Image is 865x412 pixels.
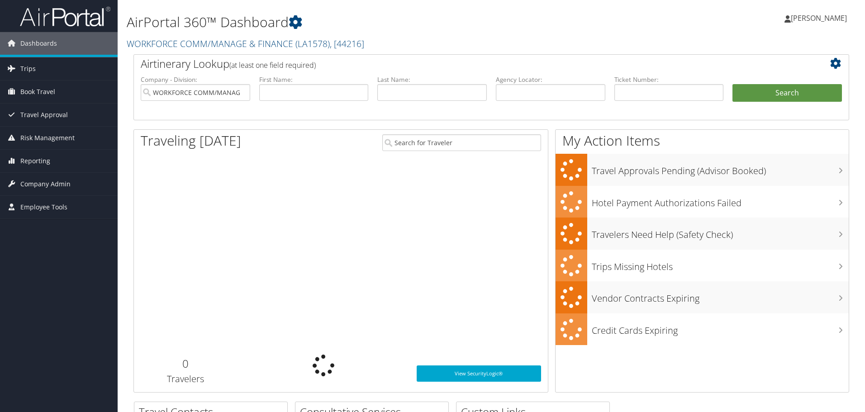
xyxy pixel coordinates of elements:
[141,373,231,385] h3: Travelers
[259,75,369,84] label: First Name:
[592,224,849,241] h3: Travelers Need Help (Safety Check)
[556,313,849,346] a: Credit Cards Expiring
[556,281,849,313] a: Vendor Contracts Expiring
[377,75,487,84] label: Last Name:
[141,131,241,150] h1: Traveling [DATE]
[556,250,849,282] a: Trips Missing Hotels
[784,5,856,32] a: [PERSON_NAME]
[20,173,71,195] span: Company Admin
[382,134,541,151] input: Search for Traveler
[295,38,330,50] span: ( LA1578 )
[417,365,541,382] a: View SecurityLogic®
[791,13,847,23] span: [PERSON_NAME]
[614,75,724,84] label: Ticket Number:
[20,32,57,55] span: Dashboards
[592,256,849,273] h3: Trips Missing Hotels
[496,75,605,84] label: Agency Locator:
[732,84,842,102] button: Search
[127,13,613,32] h1: AirPortal 360™ Dashboard
[20,150,50,172] span: Reporting
[330,38,364,50] span: , [ 44216 ]
[556,131,849,150] h1: My Action Items
[20,81,55,103] span: Book Travel
[20,196,67,218] span: Employee Tools
[141,75,250,84] label: Company - Division:
[20,57,36,80] span: Trips
[556,186,849,218] a: Hotel Payment Authorizations Failed
[592,160,849,177] h3: Travel Approvals Pending (Advisor Booked)
[592,288,849,305] h3: Vendor Contracts Expiring
[127,38,364,50] a: WORKFORCE COMM/MANAGE & FINANCE
[20,6,110,27] img: airportal-logo.png
[141,356,231,371] h2: 0
[556,154,849,186] a: Travel Approvals Pending (Advisor Booked)
[20,127,75,149] span: Risk Management
[592,192,849,209] h3: Hotel Payment Authorizations Failed
[141,56,782,71] h2: Airtinerary Lookup
[20,104,68,126] span: Travel Approval
[592,320,849,337] h3: Credit Cards Expiring
[229,60,316,70] span: (at least one field required)
[556,218,849,250] a: Travelers Need Help (Safety Check)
